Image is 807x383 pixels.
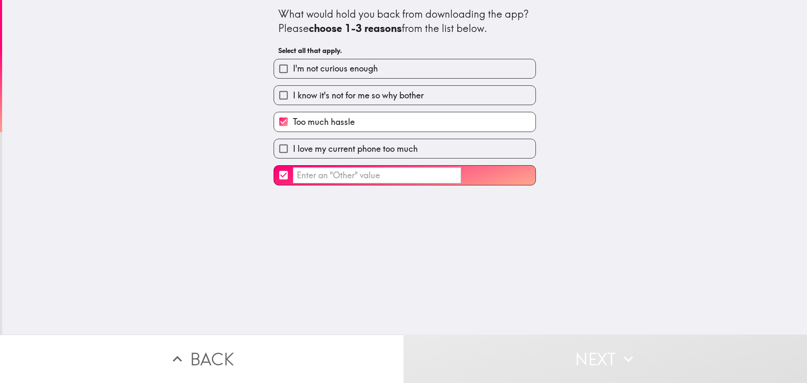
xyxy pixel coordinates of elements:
[274,139,535,158] button: I love my current phone too much
[309,22,402,34] b: choose 1-3 reasons
[293,63,378,74] span: I'm not curious enough
[403,335,807,383] button: Next
[274,112,535,131] button: Too much hassle
[293,167,461,184] input: Enter an "Other" value
[278,46,531,55] h6: Select all that apply.
[274,86,535,105] button: I know it's not for me so why bother
[293,116,355,128] span: Too much hassle
[278,7,531,35] div: What would hold you back from downloading the app? Please from the list below.
[293,90,424,101] span: I know it's not for me so why bother
[274,59,535,78] button: I'm not curious enough
[293,143,418,155] span: I love my current phone too much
